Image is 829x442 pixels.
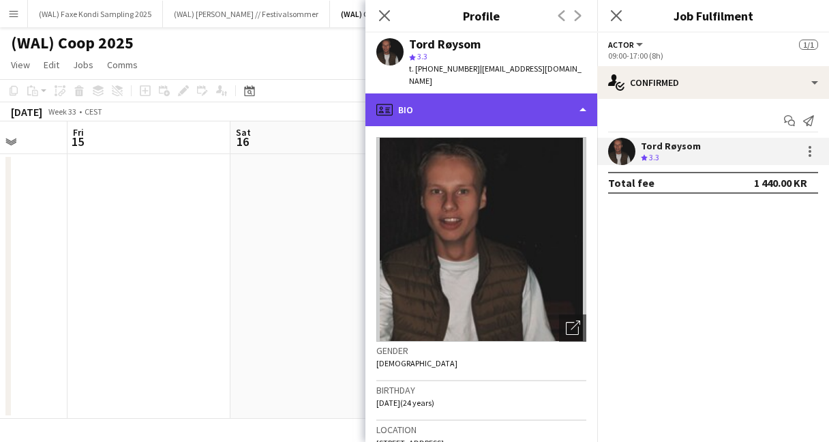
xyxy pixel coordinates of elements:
a: View [5,56,35,74]
a: Comms [102,56,143,74]
a: Edit [38,56,65,74]
span: Fri [73,126,84,138]
span: | [EMAIL_ADDRESS][DOMAIN_NAME] [409,63,582,86]
span: 1/1 [799,40,818,50]
h3: Profile [365,7,597,25]
button: (WAL) [PERSON_NAME] // Festivalsommer [163,1,330,27]
span: Edit [44,59,59,71]
button: Actor [608,40,645,50]
div: Open photos pop-in [559,314,586,342]
h3: Location [376,424,586,436]
div: Total fee [608,176,654,190]
span: t. [PHONE_NUMBER] [409,63,480,74]
div: [DATE] [11,105,42,119]
h3: Job Fulfilment [597,7,829,25]
div: CEST [85,106,102,117]
span: Actor [608,40,634,50]
span: 3.3 [417,51,427,61]
div: Bio [365,93,597,126]
span: Week 33 [45,106,79,117]
div: Tord Røysom [641,140,701,152]
span: 3.3 [649,152,659,162]
button: (WAL) Coop 2025 [330,1,412,27]
span: 15 [71,134,84,149]
img: Crew avatar or photo [376,137,586,342]
h3: Gender [376,344,586,357]
div: Confirmed [597,66,829,99]
button: (WAL) Faxe Kondi Sampling 2025 [28,1,163,27]
h1: (WAL) Coop 2025 [11,33,134,53]
div: 1 440.00 KR [754,176,807,190]
span: Comms [107,59,138,71]
div: Tord Røysom [409,38,481,50]
span: [DATE] (24 years) [376,398,434,408]
h3: Birthday [376,384,586,396]
span: [DEMOGRAPHIC_DATA] [376,358,457,368]
div: 09:00-17:00 (8h) [608,50,818,61]
span: Sat [236,126,251,138]
span: 16 [234,134,251,149]
a: Jobs [67,56,99,74]
span: Jobs [73,59,93,71]
span: View [11,59,30,71]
